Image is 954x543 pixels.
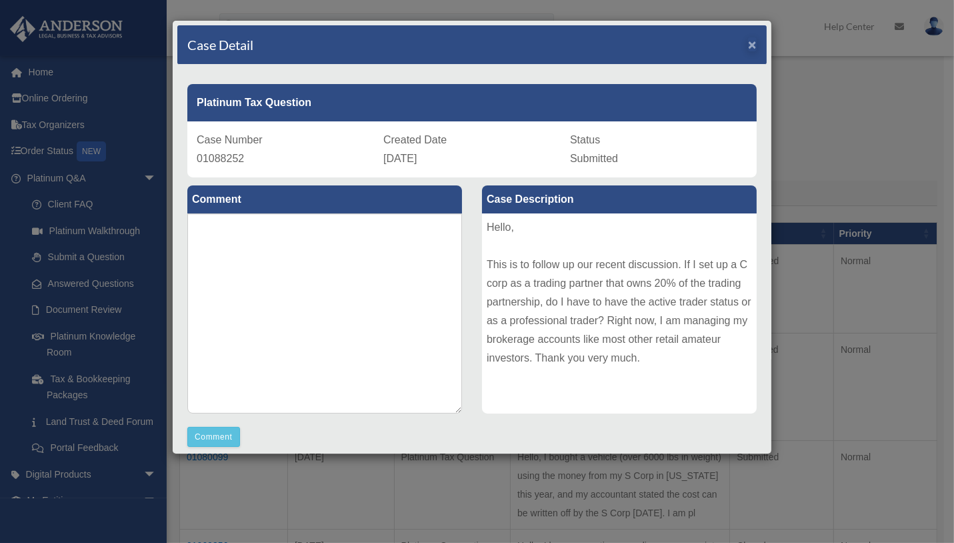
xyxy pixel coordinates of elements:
[570,134,600,145] span: Status
[187,84,757,121] div: Platinum Tax Question
[383,134,447,145] span: Created Date
[187,427,240,447] button: Comment
[482,185,757,213] label: Case Description
[187,452,757,470] p: No comments available for this case.
[748,37,757,51] button: Close
[482,213,757,414] div: Hello, This is to follow up our recent discussion. If I set up a C corp as a trading partner that...
[570,153,618,164] span: Submitted
[187,185,462,213] label: Comment
[197,153,244,164] span: 01088252
[748,37,757,52] span: ×
[197,134,263,145] span: Case Number
[187,35,253,54] h4: Case Detail
[383,153,417,164] span: [DATE]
